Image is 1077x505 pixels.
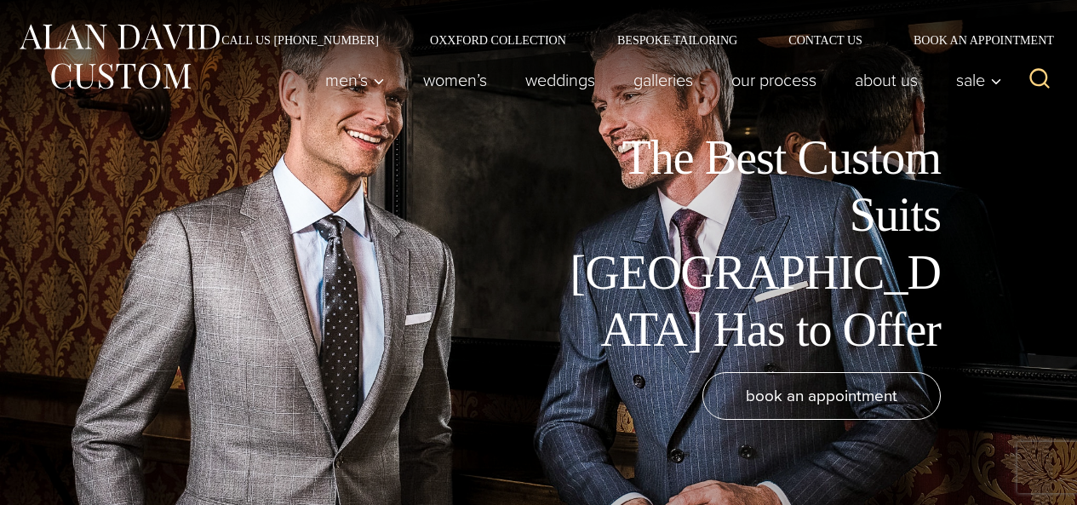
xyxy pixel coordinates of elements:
a: Oxxford Collection [404,34,592,46]
nav: Primary Navigation [306,63,1011,97]
a: book an appointment [702,372,941,420]
a: Bespoke Tailoring [592,34,763,46]
a: Call Us [PHONE_NUMBER] [196,34,404,46]
span: Men’s [325,72,385,89]
a: Contact Us [763,34,888,46]
a: weddings [507,63,615,97]
button: View Search Form [1019,60,1060,100]
nav: Secondary Navigation [196,34,1060,46]
a: Galleries [615,63,713,97]
a: Women’s [404,63,507,97]
a: About Us [836,63,937,97]
a: Our Process [713,63,836,97]
img: Alan David Custom [17,19,221,95]
span: Sale [956,72,1002,89]
span: book an appointment [746,383,897,408]
h1: The Best Custom Suits [GEOGRAPHIC_DATA] Has to Offer [558,129,941,359]
a: Book an Appointment [888,34,1060,46]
